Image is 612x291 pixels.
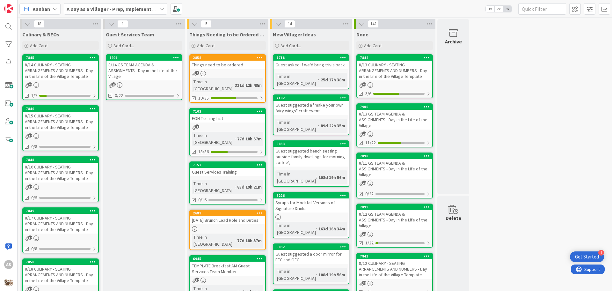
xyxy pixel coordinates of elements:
a: 78498/17 CULINARY - SEATING ARRANGEMENTS AND NUMBERS - Day in the Life of the Village Template0/8 [22,207,99,253]
span: Add Card... [280,43,301,48]
div: 108d 19h 56m [317,271,347,278]
div: Archive [445,38,462,45]
div: 6945TEMPLATE Breakfast AM Guest Services Team Member [190,256,265,276]
div: 78988/11 GS TEAM AGENDA & ASSIGNMENTS - Day in the Life of the Village [357,153,432,179]
div: 7849 [26,209,98,213]
span: 0/8 [31,143,37,150]
div: Open Get Started checklist, remaining modules: 4 [570,251,604,262]
a: 79018/14 GS TEAM AGENDA & ASSIGNMENTS - Day in the Life of the Village0/22 [106,54,182,100]
a: 78488/16 CULINARY - SEATING ARRANGEMENTS AND NUMBERS - Day in the Life of the Village Template0/9 [22,156,99,202]
span: 40 [362,82,366,86]
div: Delete [446,214,461,222]
div: 2689[DATE] Brunch Lead Role and Duties [190,210,265,224]
div: 83d 19h 21m [236,183,263,190]
div: 78438/12 CULINARY - SEATING ARRANGEMENTS AND NUMBERS - Day in the Life of the Village Template [357,253,432,279]
div: FOH Training List [190,114,265,123]
span: 27 [112,82,116,86]
div: [DATE] Brunch Lead Role and Duties [190,216,265,224]
div: 79018/14 GS TEAM AGENDA & ASSIGNMENTS - Day in the Life of the Village [106,55,182,80]
div: AS [4,260,13,269]
div: 8/14 GS TEAM AGENDA & ASSIGNMENTS - Day in the Life of the Village [106,61,182,80]
div: 6945 [190,256,265,262]
div: 77d 18h 57m [236,135,263,142]
div: Guest suggested a "make your own fairy wings" craft event [273,101,349,115]
span: Add Card... [30,43,50,48]
div: 7102 [276,96,349,100]
span: 40 [28,82,32,86]
div: 163d 16h 34m [317,225,347,232]
span: 5 [201,20,212,28]
div: 78488/16 CULINARY - SEATING ARRANGEMENTS AND NUMBERS - Day in the Life of the Village Template [23,157,98,183]
div: 7848 [23,157,98,163]
a: 2689[DATE] Brunch Lead Role and DutiesTime in [GEOGRAPHIC_DATA]:77d 18h 57m [189,210,266,250]
a: 78458/14 CULINARY - SEATING ARRANGEMENTS AND NUMBERS - Day in the Life of the Village Template1/7 [22,54,99,100]
div: 7103 [193,109,265,114]
div: 8/16 CULINARY - SEATING ARRANGEMENTS AND NUMBERS - Day in the Life of the Village Template [23,163,98,183]
span: : [318,76,319,83]
div: 8/12 CULINARY - SEATING ARRANGEMENTS AND NUMBERS - Day in the Life of the Village Template [357,259,432,279]
div: Time in [GEOGRAPHIC_DATA] [275,119,318,133]
span: 18 [34,20,45,28]
div: Time in [GEOGRAPHIC_DATA] [275,170,316,184]
div: 2689 [193,211,265,215]
div: 77d 18h 57m [236,237,263,244]
div: 7846 [26,107,98,111]
div: 7845 [23,55,98,61]
b: A Day as a Villager - Prep, Implement and Execute [67,6,180,12]
div: 8/17 CULINARY - SEATING ARRANGEMENTS AND NUMBERS - Day in the Life of the Village Template [23,214,98,234]
div: 7152Guest Services Training [190,162,265,176]
span: 0/8 [31,245,37,252]
span: 0/16 [198,197,207,203]
div: 7899 [357,204,432,210]
div: 8/11 GS TEAM AGENDA & ASSIGNMENTS - Day in the Life of the Village [357,159,432,179]
div: 6226Syrups for Mocktail Versions of Signature Drinks [273,193,349,213]
div: 7102 [273,95,349,101]
img: avatar [4,278,13,287]
div: 7849 [23,208,98,214]
div: 8/14 CULINARY - SEATING ARRANGEMENTS AND NUMBERS - Day in the Life of the Village Template [23,61,98,80]
a: 7102Guest suggested a "make your own fairy wings" craft eventTime in [GEOGRAPHIC_DATA]:89d 22h 35m [273,94,349,135]
div: 89d 22h 35m [319,122,347,129]
span: : [235,135,236,142]
div: 2858 [190,55,265,61]
div: Time in [GEOGRAPHIC_DATA] [192,132,235,146]
div: 7718Guest asked if we'd bring trivia back [273,55,349,69]
div: 6945 [193,257,265,261]
div: Guest asked if we'd bring trivia back [273,61,349,69]
span: 1 [117,20,128,28]
span: 14 [284,20,295,28]
a: 78988/11 GS TEAM AGENDA & ASSIGNMENTS - Day in the Life of the Village0/22 [356,153,433,198]
span: 37 [28,184,32,189]
div: 2858Things need to be ordered [190,55,265,69]
div: 8/12 GS TEAM AGENDA & ASSIGNMENTS - Day in the Life of the Village [357,210,432,230]
span: 1/7 [31,92,37,99]
a: 6833Guest suggested bench seating outside family dwellings for morning coffee\Time in [GEOGRAPHIC... [273,140,349,187]
span: 37 [195,278,199,282]
a: 2858Things need to be orderedTime in [GEOGRAPHIC_DATA]:331d 12h 48m19/35 [189,54,266,103]
span: : [232,82,233,89]
div: 7844 [357,55,432,61]
span: : [316,271,317,278]
span: 3/6 [365,90,371,97]
div: 7718 [276,56,349,60]
div: Time in [GEOGRAPHIC_DATA] [192,234,235,248]
span: 3x [503,6,512,12]
span: 42 [362,281,366,285]
a: 78448/13 CULINARY - SEATING ARRANGEMENTS AND NUMBERS - Day in the Life of the Village Template3/6 [356,54,433,98]
span: 1x [486,6,494,12]
div: 4 [598,250,604,256]
div: 6832Guest suggested a door mirror for FFC and OFC [273,244,349,264]
span: 142 [368,20,379,28]
span: 37 [28,235,32,240]
span: Add Card... [113,43,134,48]
span: 25 [362,232,366,236]
span: Culinary & BEOs [22,31,59,38]
div: 7152 [193,163,265,167]
div: Guest suggested a door mirror for FFC and OFC [273,250,349,264]
div: 7901 [109,56,182,60]
div: 78998/12 GS TEAM AGENDA & ASSIGNMENTS - Day in the Life of the Village [357,204,432,230]
div: 7850 [23,259,98,265]
div: Guest Services Training [190,168,265,176]
div: 2689 [190,210,265,216]
div: Time in [GEOGRAPHIC_DATA] [192,78,232,92]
